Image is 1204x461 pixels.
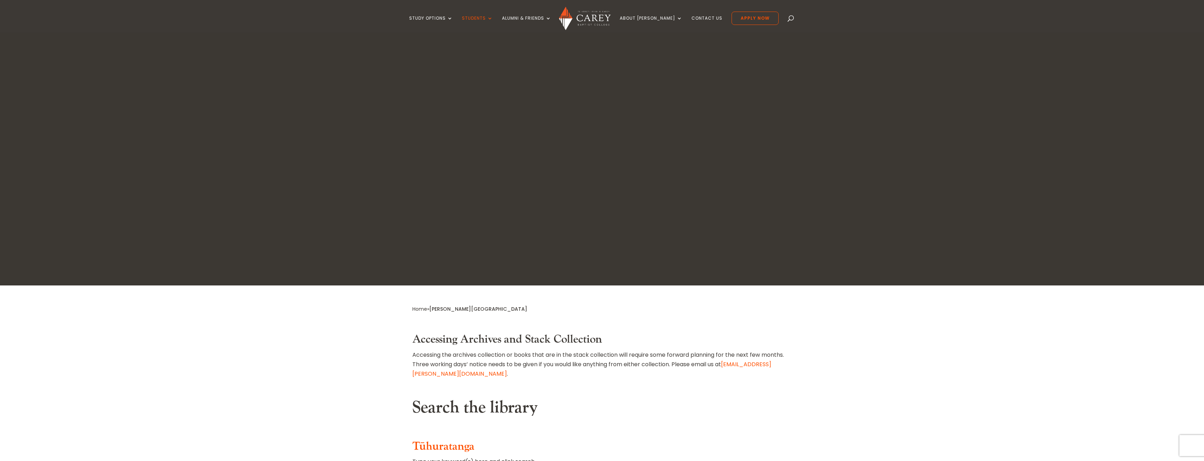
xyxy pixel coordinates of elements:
[462,16,493,32] a: Students
[412,397,792,421] h2: Search the library
[620,16,682,32] a: About [PERSON_NAME]
[412,440,792,457] h3: Tūhuratanga
[412,350,792,379] p: Accessing the archives collection or books that are in the stack collection will require some for...
[691,16,722,32] a: Contact Us
[429,305,527,312] span: [PERSON_NAME][GEOGRAPHIC_DATA]
[412,333,792,350] h3: Accessing Archives and Stack Collection
[412,305,427,312] a: Home
[412,305,527,312] span: »
[502,16,551,32] a: Alumni & Friends
[732,12,779,25] a: Apply Now
[409,16,453,32] a: Study Options
[559,7,611,30] img: Carey Baptist College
